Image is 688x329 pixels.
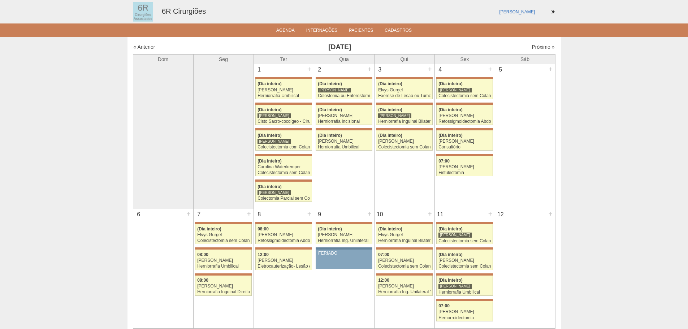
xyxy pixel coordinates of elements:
a: (Dia inteiro) [PERSON_NAME] Colecistectomia sem Colangiografia VL [376,130,432,151]
a: (Dia inteiro) Elvys Gurgel Herniorrafia Inguinal Bilateral [376,224,432,244]
div: + [487,64,493,74]
div: [PERSON_NAME] [258,113,291,118]
div: [PERSON_NAME] [258,190,291,195]
div: [PERSON_NAME] [318,113,370,118]
div: [PERSON_NAME] [378,113,411,118]
div: Key: Maria Braido [436,154,493,156]
div: Key: Maria Braido [376,222,432,224]
div: + [427,209,433,218]
a: (Dia inteiro) [PERSON_NAME] Herniorrafia Incisional [316,105,372,125]
div: Herniorrafia Umbilical [197,264,250,269]
span: (Dia inteiro) [318,81,342,86]
div: 10 [375,209,386,220]
div: [PERSON_NAME] [318,139,370,144]
div: FERIADO [318,251,370,256]
div: [PERSON_NAME] [197,284,250,289]
div: Herniorrafia Ing. Unilateral VL [318,238,370,243]
span: (Dia inteiro) [258,159,282,164]
div: [PERSON_NAME] [438,113,491,118]
div: + [186,209,192,218]
div: Elvys Gurgel [378,88,430,92]
th: Sex [434,54,495,64]
div: + [367,209,373,218]
div: Colecistectomia sem Colangiografia VL [197,238,250,243]
div: 11 [435,209,446,220]
div: Carolina Waterkemper [258,165,310,169]
div: + [306,209,312,218]
div: Key: Maria Braido [255,154,312,156]
div: [PERSON_NAME] [438,309,491,314]
div: [PERSON_NAME] [258,139,291,144]
div: Key: Aviso [316,247,372,250]
div: Key: Maria Braido [255,77,312,79]
div: Key: Maria Braido [436,103,493,105]
div: Retossigmoidectomia Abdominal [258,238,310,243]
a: 07:00 [PERSON_NAME] Colecistectomia sem Colangiografia VL [376,250,432,270]
div: Key: Maria Braido [255,103,312,105]
div: Colectomia Parcial sem Colostomia [258,196,310,201]
div: Key: Maria Braido [316,103,372,105]
div: Key: Maria Braido [436,222,493,224]
div: Key: Maria Braido [436,299,493,301]
a: FERIADO [316,250,372,269]
a: Cadastros [385,28,412,35]
a: (Dia inteiro) Elvys Gurgel Exerese de Lesão ou Tumor de Pele [376,79,432,99]
span: (Dia inteiro) [438,133,463,138]
div: [PERSON_NAME] [438,165,491,169]
div: + [487,209,493,218]
span: 08:00 [258,226,269,231]
a: 07:00 [PERSON_NAME] Fistulectomia [436,156,493,176]
a: Agenda [276,28,295,35]
span: (Dia inteiro) [438,252,463,257]
span: 12:00 [378,278,389,283]
div: Key: Maria Braido [195,273,251,276]
div: 5 [495,64,506,75]
div: Key: Maria Braido [255,247,312,250]
div: Herniorrafia Umbilical [258,94,310,98]
span: (Dia inteiro) [438,81,463,86]
div: 8 [254,209,265,220]
a: Pacientes [349,28,373,35]
th: Dom [133,54,193,64]
div: 6 [133,209,144,220]
span: (Dia inteiro) [258,107,282,112]
div: Key: Maria Braido [376,247,432,250]
div: Colecistectomia sem Colangiografia VL [378,145,430,150]
a: (Dia inteiro) Elvys Gurgel Colecistectomia sem Colangiografia VL [195,224,251,244]
span: (Dia inteiro) [438,107,463,112]
div: Key: Maria Braido [195,247,251,250]
span: (Dia inteiro) [378,107,402,112]
div: [PERSON_NAME] [318,233,370,237]
div: Herniorrafia Inguinal Bilateral [378,119,430,124]
div: + [548,64,554,74]
th: Qui [374,54,434,64]
div: Key: Maria Braido [436,247,493,250]
span: (Dia inteiro) [438,226,463,231]
div: Key: Maria Braido [255,179,312,182]
a: (Dia inteiro) [PERSON_NAME] Herniorrafia Ing. Unilateral VL [316,224,372,244]
span: (Dia inteiro) [318,226,342,231]
div: [PERSON_NAME] [378,258,430,263]
div: Herniorrafia Inguinal Direita [197,290,250,294]
div: 4 [435,64,446,75]
div: 9 [314,209,325,220]
span: (Dia inteiro) [318,133,342,138]
div: Herniorrafia Ing. Unilateral VL [378,290,430,294]
div: Key: Maria Braido [376,128,432,130]
div: 12 [495,209,506,220]
div: 7 [194,209,205,220]
i: Sair [551,10,555,14]
div: Key: Maria Braido [316,222,372,224]
span: 08:00 [197,252,208,257]
th: Sáb [495,54,555,64]
div: + [427,64,433,74]
span: 07:00 [438,159,450,164]
span: (Dia inteiro) [378,226,402,231]
div: Key: Maria Braido [195,222,251,224]
a: 08:00 [PERSON_NAME] Retossigmoidectomia Abdominal [255,224,312,244]
div: Key: Maria Braido [255,222,312,224]
a: (Dia inteiro) [PERSON_NAME] Consultório [436,130,493,151]
div: Key: Maria Braido [316,128,372,130]
h3: [DATE] [234,42,445,52]
a: Próximo » [532,44,554,50]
